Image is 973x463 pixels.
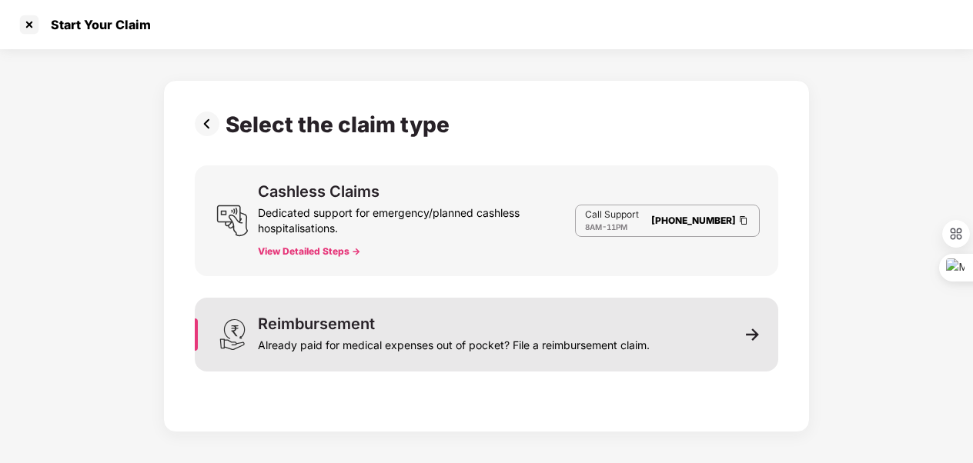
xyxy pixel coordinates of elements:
div: Start Your Claim [42,17,151,32]
div: - [585,221,639,233]
div: Reimbursement [258,316,375,331]
div: Select the claim type [226,112,456,138]
span: 8AM [585,222,602,231]
img: svg+xml;base64,PHN2ZyB3aWR0aD0iMjQiIGhlaWdodD0iMjUiIHZpZXdCb3g9IjAgMCAyNCAyNSIgZmlsbD0ibm9uZSIgeG... [216,205,249,237]
div: Already paid for medical expenses out of pocket? File a reimbursement claim. [258,331,650,353]
p: Call Support [585,208,639,221]
a: [PHONE_NUMBER] [651,215,736,226]
div: Dedicated support for emergency/planned cashless hospitalisations. [258,199,575,236]
img: svg+xml;base64,PHN2ZyB3aWR0aD0iMjQiIGhlaWdodD0iMzEiIHZpZXdCb3g9IjAgMCAyNCAzMSIgZmlsbD0ibm9uZSIgeG... [216,318,249,351]
div: Cashless Claims [258,184,380,199]
span: 11PM [607,222,627,231]
button: View Detailed Steps -> [258,245,360,258]
img: svg+xml;base64,PHN2ZyBpZD0iUHJldi0zMngzMiIgeG1sbnM9Imh0dHA6Ly93d3cudzMub3JnLzIwMDAvc3ZnIiB3aWR0aD... [195,112,226,136]
img: Clipboard Icon [737,214,750,227]
img: svg+xml;base64,PHN2ZyB3aWR0aD0iMTEiIGhlaWdodD0iMTEiIHZpZXdCb3g9IjAgMCAxMSAxMSIgZmlsbD0ibm9uZSIgeG... [746,328,760,341]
